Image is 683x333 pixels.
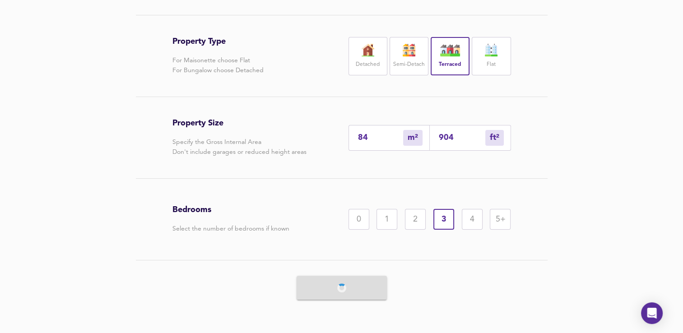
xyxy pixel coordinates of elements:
label: Detached [356,59,380,70]
div: Flat [472,37,511,75]
p: For Maisonette choose Flat For Bungalow choose Detached [172,55,264,75]
input: Sqft [439,133,485,143]
div: 4 [462,209,483,230]
div: m² [403,130,423,146]
h3: Bedrooms [172,205,289,215]
img: house-icon [398,44,420,56]
div: 3 [433,209,454,230]
h3: Property Size [172,118,307,128]
div: Terraced [431,37,469,75]
div: Semi-Detach [390,37,428,75]
p: Specify the Gross Internal Area Don't include garages or reduced height areas [172,137,307,157]
p: Select the number of bedrooms if known [172,224,289,234]
div: 5+ [490,209,511,230]
img: flat-icon [480,44,502,56]
img: house-icon [439,44,461,56]
label: Flat [487,59,496,70]
div: Detached [348,37,387,75]
label: Semi-Detach [393,59,425,70]
input: Enter sqm [358,133,403,143]
div: Open Intercom Messenger [641,302,663,324]
h3: Property Type [172,37,264,46]
div: 1 [376,209,397,230]
div: 0 [348,209,369,230]
div: m² [485,130,504,146]
img: house-icon [357,44,379,56]
div: 2 [405,209,426,230]
label: Terraced [439,59,461,70]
